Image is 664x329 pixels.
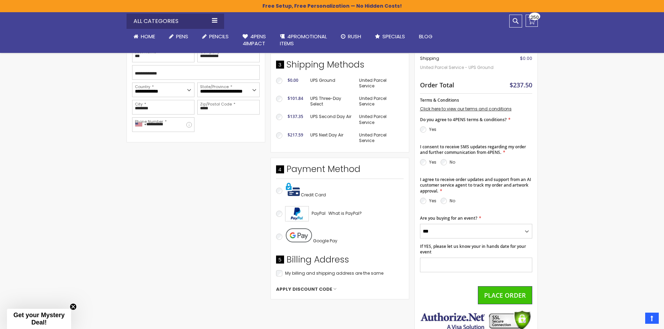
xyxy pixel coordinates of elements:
td: United Parcel Service [356,129,403,147]
label: No [450,198,455,204]
div: Get your Mystery Deal!Close teaser [7,309,71,329]
span: Apply Discount Code [276,286,332,292]
span: 4Pens 4impact [243,33,266,47]
div: Payment Method [276,163,404,179]
a: Top [645,313,659,324]
span: $101.84 [288,95,303,101]
span: Shipping [420,55,439,61]
a: Rush [334,29,368,44]
label: No [450,159,455,165]
span: Get your Mystery Deal! [13,312,64,326]
td: UPS Second Day Air [307,110,356,128]
span: Pens [176,33,188,40]
button: Place Order [478,286,532,304]
label: Yes [429,126,436,132]
a: What is PayPal? [328,209,362,218]
a: Specials [368,29,412,44]
td: UPS Next Day Air [307,129,356,147]
span: 250 [531,14,539,21]
a: Blog [412,29,440,44]
span: Google Pay [313,238,337,244]
td: United Parcel Service [356,110,403,128]
label: Yes [429,198,436,204]
img: Pay with credit card [286,182,300,196]
a: 4Pens4impact [236,29,273,52]
span: If YES, please let us know your in hands date for your event [420,243,526,255]
a: Pens [162,29,195,44]
img: Pay with Google Pay [286,228,312,242]
div: All Categories [127,14,224,29]
span: Specials [382,33,405,40]
span: Blog [419,33,433,40]
span: Do you agree to 4PENS terms & conditions? [420,117,506,123]
span: 4PROMOTIONAL ITEMS [280,33,327,47]
span: $0.00 [288,77,298,83]
span: Credit Card [301,192,326,198]
span: $217.59 [288,132,303,138]
img: Acceptance Mark [285,206,309,221]
td: United Parcel Service [356,92,403,110]
a: Click here to view our terms and conditions [420,106,512,112]
a: Pencils [195,29,236,44]
span: I consent to receive SMS updates regarding my order and further communication from 4PENS. [420,144,526,155]
a: 4PROMOTIONALITEMS [273,29,334,52]
td: UPS Three-Day Select [307,92,356,110]
span: Home [141,33,155,40]
span: PayPal [312,210,326,216]
strong: Order Total [420,80,454,89]
a: Home [127,29,162,44]
span: $237.50 [510,81,532,89]
div: United States: +1 [132,118,148,132]
a: 250 [526,15,538,27]
span: Pencils [209,33,229,40]
span: I agree to receive order updates and support from an AI customer service agent to track my order ... [420,177,531,194]
div: Shipping Methods [276,59,404,74]
span: Terms & Conditions [420,97,459,103]
div: Billing Address [276,254,404,269]
span: Place Order [484,291,526,299]
label: Yes [429,159,436,165]
button: Close teaser [70,303,77,310]
td: United Parcel Service [356,74,403,92]
span: United Parcel Service - UPS Ground [420,61,498,74]
span: Rush [348,33,361,40]
span: $137.35 [288,113,303,119]
span: $0.00 [520,55,532,61]
span: Are you buying for an event? [420,215,477,221]
span: What is PayPal? [328,210,362,216]
span: My billing and shipping address are the same [285,270,383,276]
td: UPS Ground [307,74,356,92]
